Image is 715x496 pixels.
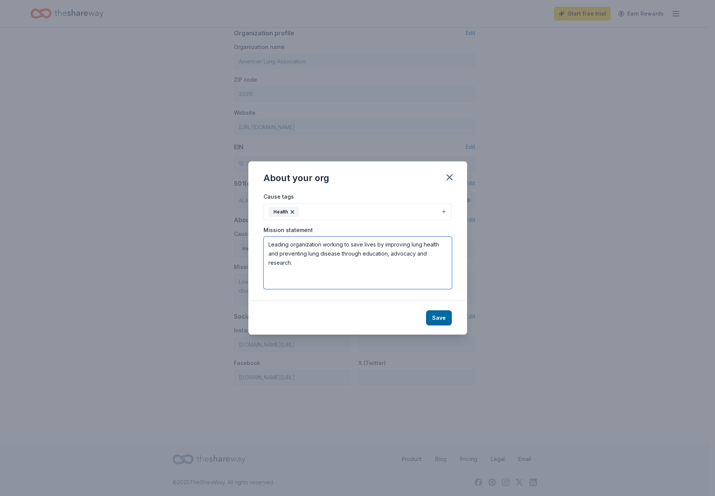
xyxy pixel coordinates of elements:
[264,193,294,201] label: Cause tags
[264,172,329,184] div: About your org
[426,310,452,325] button: Save
[264,204,452,220] button: Health
[264,237,452,289] textarea: Leading organization working to save lives by improving lung health and preventing lung disease t...
[264,226,313,234] label: Mission statement
[268,207,299,217] div: Health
